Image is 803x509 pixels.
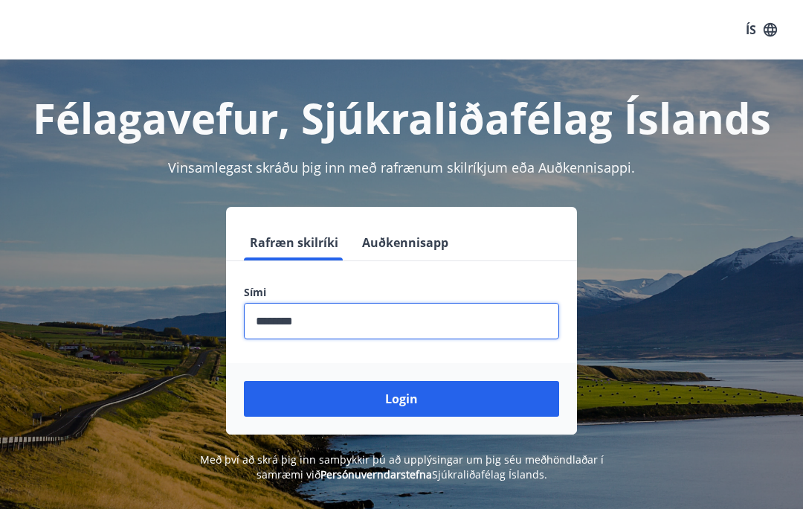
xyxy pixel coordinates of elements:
[18,89,785,146] h1: Félagavefur, Sjúkraliðafélag Íslands
[356,225,454,260] button: Auðkennisapp
[244,225,344,260] button: Rafræn skilríki
[200,452,604,481] span: Með því að skrá þig inn samþykkir þú að upplýsingar um þig séu meðhöndlaðar í samræmi við Sjúkral...
[244,381,559,417] button: Login
[738,16,785,43] button: ÍS
[168,159,635,176] span: Vinsamlegast skráðu þig inn með rafrænum skilríkjum eða Auðkennisappi.
[320,467,432,481] a: Persónuverndarstefna
[244,285,559,300] label: Sími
